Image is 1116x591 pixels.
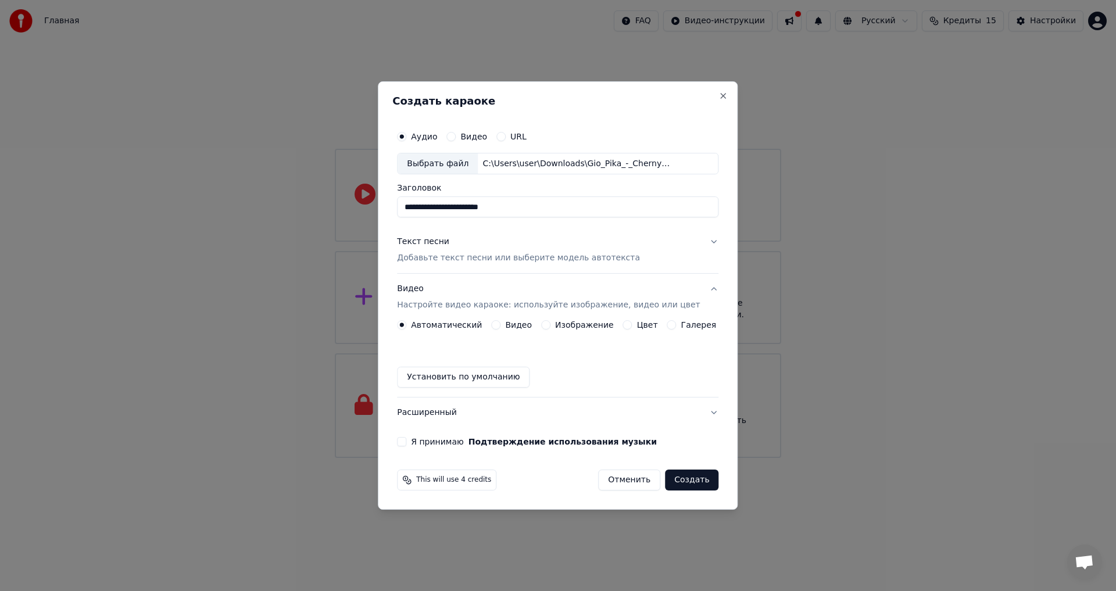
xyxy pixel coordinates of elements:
button: Установить по умолчанию [397,367,530,388]
div: ВидеоНастройте видео караоке: используйте изображение, видео или цвет [397,320,718,397]
label: Изображение [555,321,614,329]
button: ВидеоНастройте видео караоке: используйте изображение, видео или цвет [397,274,718,321]
label: Видео [460,132,487,141]
button: Создать [665,470,718,490]
h2: Создать караоке [392,96,723,106]
label: URL [510,132,527,141]
div: C:\Users\user\Downloads\Gio_Pika_-_Chernyi_delfin.mp3 [478,158,675,170]
div: Текст песни [397,237,449,248]
label: Цвет [637,321,658,329]
span: This will use 4 credits [416,475,491,485]
div: Видео [397,284,700,311]
button: Расширенный [397,397,718,428]
label: Автоматический [411,321,482,329]
label: Заголовок [397,184,718,192]
p: Настройте видео караоке: используйте изображение, видео или цвет [397,299,700,311]
button: Я принимаю [468,438,657,446]
button: Текст песниДобавьте текст песни или выберите модель автотекста [397,227,718,274]
label: Аудио [411,132,437,141]
p: Добавьте текст песни или выберите модель автотекста [397,253,640,264]
div: Выбрать файл [398,153,478,174]
label: Видео [505,321,532,329]
button: Отменить [598,470,660,490]
label: Я принимаю [411,438,657,446]
label: Галерея [681,321,717,329]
